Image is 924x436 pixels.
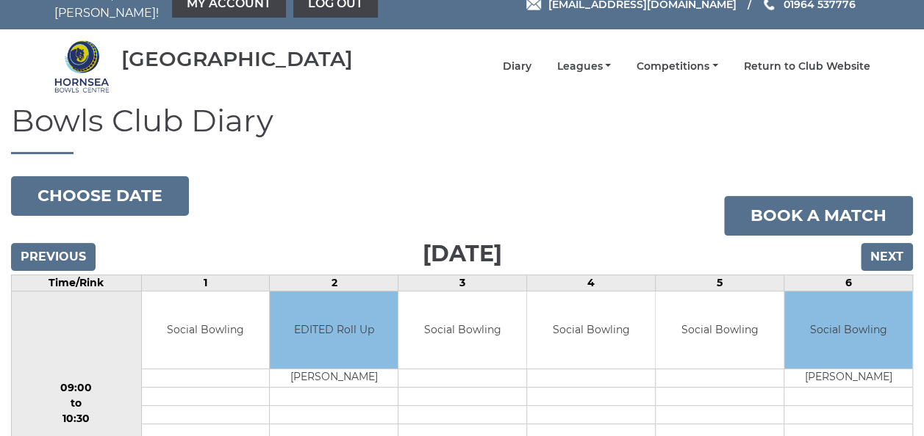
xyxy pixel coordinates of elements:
[861,243,913,271] input: Next
[142,291,270,368] td: Social Bowling
[784,275,913,291] td: 6
[656,291,784,368] td: Social Bowling
[724,196,913,236] a: Book a match
[398,291,526,368] td: Social Bowling
[12,275,142,291] td: Time/Rink
[656,275,784,291] td: 5
[398,275,527,291] td: 3
[744,59,870,73] a: Return to Club Website
[637,59,718,73] a: Competitions
[556,59,611,73] a: Leagues
[527,275,656,291] td: 4
[11,176,189,216] button: Choose date
[11,103,913,154] h1: Bowls Club Diary
[141,275,270,291] td: 1
[121,48,353,70] div: [GEOGRAPHIC_DATA]
[54,39,110,94] img: Hornsea Bowls Centre
[784,291,912,368] td: Social Bowling
[11,243,96,271] input: Previous
[527,291,655,368] td: Social Bowling
[270,368,398,387] td: [PERSON_NAME]
[784,368,912,387] td: [PERSON_NAME]
[270,291,398,368] td: EDITED Roll Up
[270,275,398,291] td: 2
[502,59,531,73] a: Diary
